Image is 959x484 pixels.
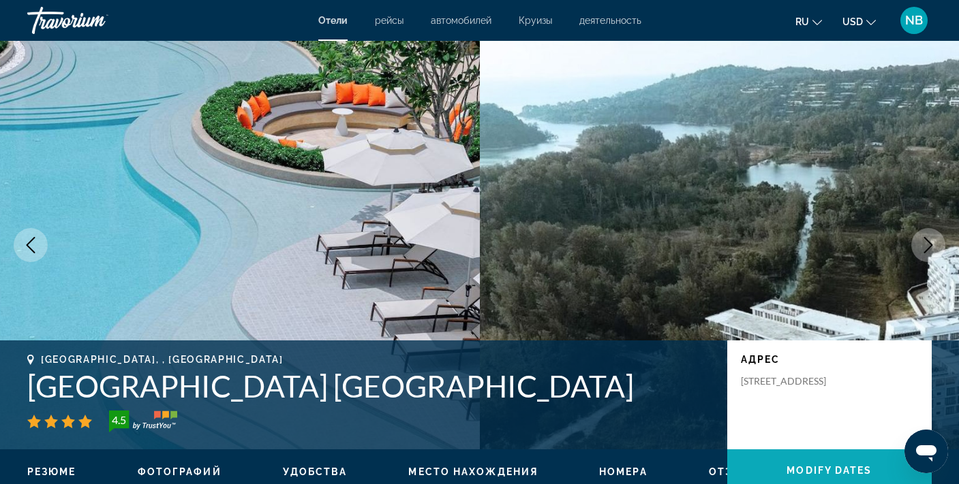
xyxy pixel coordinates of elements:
a: Круизы [519,15,552,26]
a: автомобилей [431,15,491,26]
button: Фотографий [138,466,222,478]
p: адрес [741,354,918,365]
button: Место нахождения [408,466,538,478]
a: деятельность [579,15,641,26]
div: 4.5 [105,412,132,428]
span: NB [905,14,923,27]
h1: [GEOGRAPHIC_DATA] [GEOGRAPHIC_DATA] [27,368,714,404]
button: Резюме [27,466,76,478]
button: Previous image [14,228,48,262]
span: Резюме [27,466,76,477]
button: User Menu [896,6,932,35]
span: Отзывы [709,466,761,477]
button: Next image [911,228,945,262]
span: Удобства [283,466,348,477]
span: Фотографий [138,466,222,477]
button: Удобства [283,466,348,478]
span: USD [842,16,863,27]
button: Change currency [842,12,876,31]
span: Номера [599,466,648,477]
iframe: Кнопка запуска окна обмена сообщениями [904,430,948,473]
span: [GEOGRAPHIC_DATA], , [GEOGRAPHIC_DATA] [41,354,284,365]
img: TrustYou guest rating badge [109,410,177,432]
button: Номера [599,466,648,478]
span: Место нахождения [408,466,538,477]
span: Modify Dates [787,465,872,476]
a: Отели [318,15,348,26]
p: [STREET_ADDRESS] [741,375,850,387]
a: рейсы [375,15,404,26]
button: Change language [795,12,822,31]
a: Travorium [27,3,164,38]
button: Отзывы [709,466,761,478]
span: ru [795,16,809,27]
